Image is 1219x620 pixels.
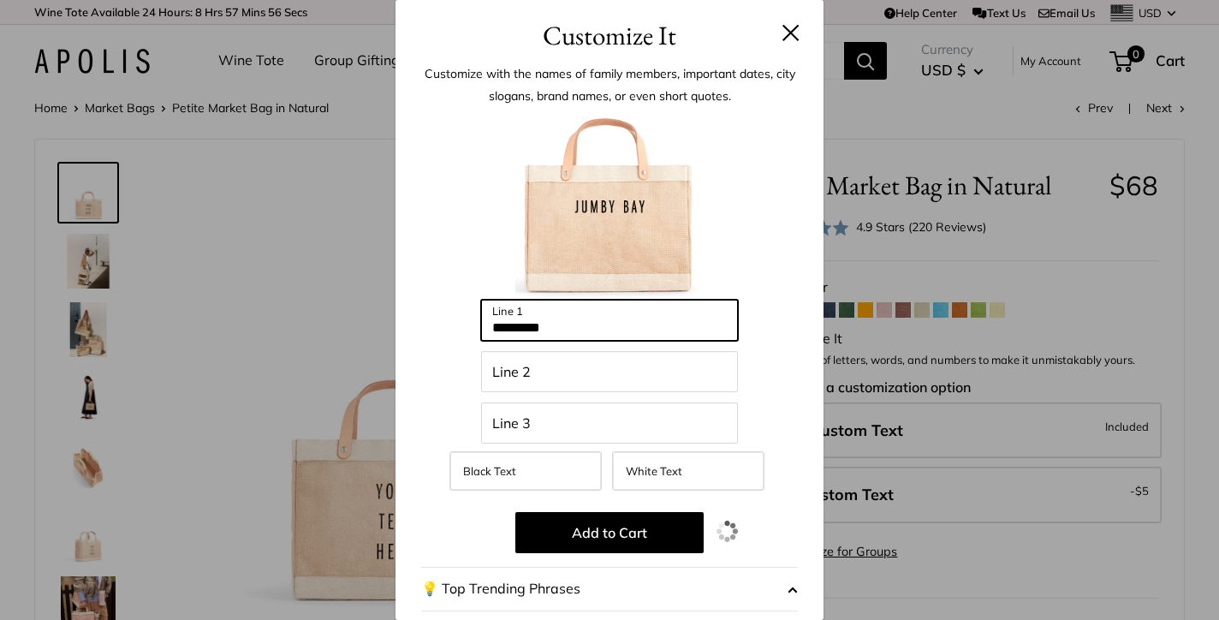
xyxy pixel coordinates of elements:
label: Black Text [449,451,602,491]
button: 💡 Top Trending Phrases [421,567,798,611]
label: White Text [612,451,764,491]
img: customizer-prod [515,111,704,300]
p: Customize with the names of family members, important dates, city slogans, brand names, or even s... [421,63,798,107]
img: loading.gif [717,521,738,542]
h3: Customize It [421,15,798,56]
button: Add to Cart [515,512,704,553]
span: Black Text [463,464,516,478]
span: White Text [626,464,682,478]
